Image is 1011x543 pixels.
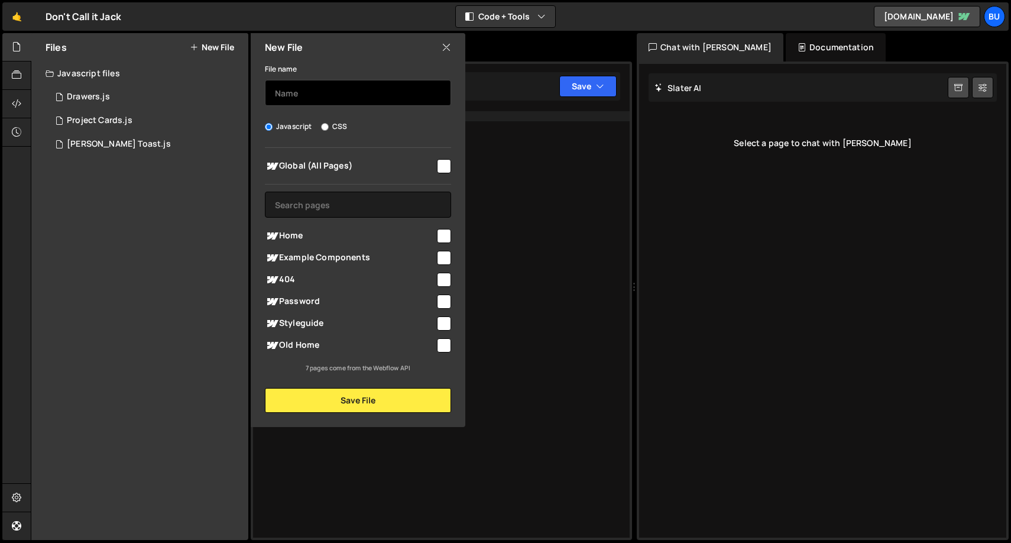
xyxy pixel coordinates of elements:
[265,41,303,54] h2: New File
[265,251,435,265] span: Example Components
[649,119,997,167] div: Select a page to chat with [PERSON_NAME]
[654,82,702,93] h2: Slater AI
[190,43,234,52] button: New File
[265,338,435,353] span: Old Home
[265,316,435,331] span: Styleguide
[2,2,31,31] a: 🤙
[265,80,451,106] input: Name
[46,85,248,109] div: 16338/44175.js
[321,123,329,131] input: CSS
[265,121,312,132] label: Javascript
[265,192,451,218] input: Search pages
[456,6,555,27] button: Code + Tools
[559,76,617,97] button: Save
[265,63,297,75] label: File name
[265,388,451,413] button: Save File
[265,123,273,131] input: Javascript
[321,121,347,132] label: CSS
[46,132,248,156] div: 16338/44169.js
[265,159,435,173] span: Global (All Pages)
[67,115,132,126] div: Project Cards.js
[46,109,248,132] div: 16338/44166.js
[46,9,121,24] div: Don't Call it Jack
[67,92,110,102] div: Drawers.js
[265,273,435,287] span: 404
[874,6,980,27] a: [DOMAIN_NAME]
[31,62,248,85] div: Javascript files
[984,6,1005,27] a: Bu
[265,229,435,243] span: Home
[265,295,435,309] span: Password
[786,33,886,62] div: Documentation
[637,33,783,62] div: Chat with [PERSON_NAME]
[67,139,171,150] div: [PERSON_NAME] Toast.js
[46,41,67,54] h2: Files
[306,364,410,372] small: 7 pages come from the Webflow API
